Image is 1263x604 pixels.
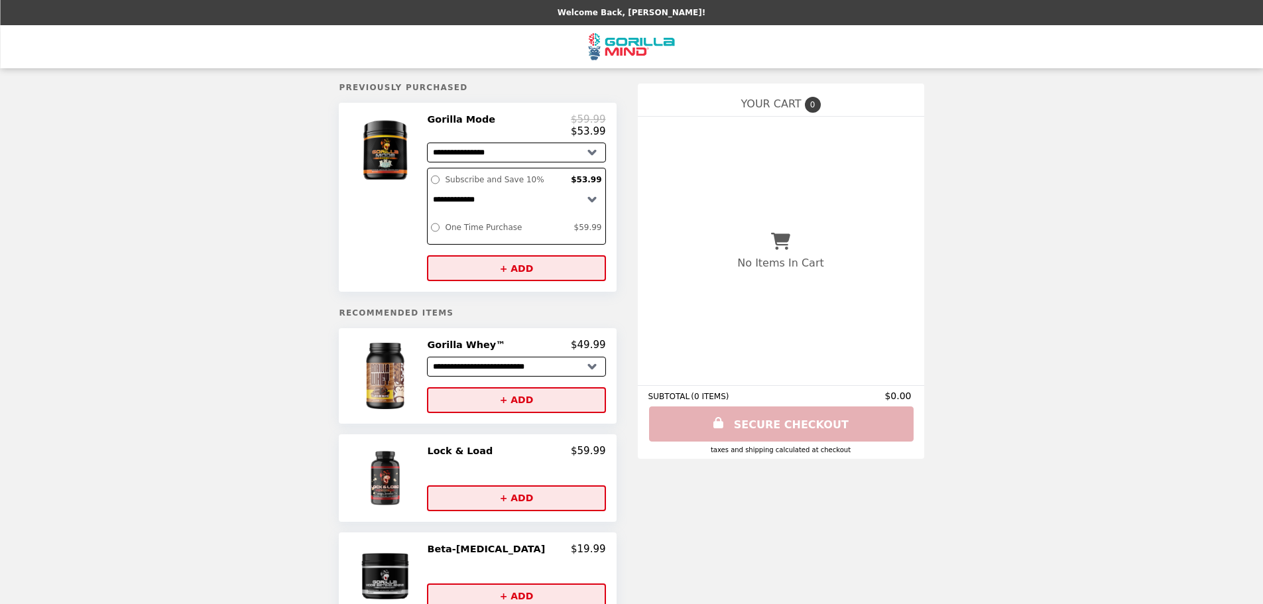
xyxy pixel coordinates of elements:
select: Select a subscription option [428,188,605,211]
h2: Gorilla Mode [427,113,501,125]
h2: Lock & Load [427,445,498,457]
p: No Items In Cart [737,257,823,269]
p: $59.99 [571,445,606,457]
label: One Time Purchase [442,219,570,235]
p: $19.99 [571,543,606,555]
span: SUBTOTAL [648,392,692,401]
img: Gorilla Mode [348,113,426,188]
span: ( 0 ITEMS ) [691,392,729,401]
h2: Beta-[MEDICAL_DATA] [427,543,550,555]
label: Subscribe and Save 10% [442,172,568,188]
select: Select a product variant [427,143,605,162]
span: 0 [805,97,821,113]
div: Taxes and Shipping calculated at checkout [648,446,914,453]
img: Gorilla Whey™ [348,339,425,412]
span: $0.00 [884,391,913,401]
button: + ADD [427,387,605,413]
h5: Previously Purchased [339,83,616,92]
select: Select a product variant [427,357,605,377]
h5: Recommended Items [339,308,616,318]
label: $59.99 [571,219,605,235]
p: $59.99 [571,113,606,125]
button: + ADD [427,485,605,511]
h2: Gorilla Whey™ [427,339,511,351]
label: $53.99 [568,172,605,188]
p: $49.99 [571,339,606,351]
img: Lock & Load [352,445,422,511]
p: $53.99 [571,125,606,137]
span: YOUR CART [741,97,801,110]
p: Welcome Back, [PERSON_NAME]! [558,8,705,17]
button: + ADD [427,255,605,281]
img: Brand Logo [589,33,675,60]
